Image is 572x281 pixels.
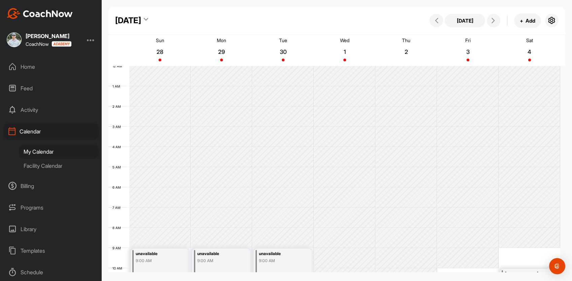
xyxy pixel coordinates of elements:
p: 29 [215,49,228,55]
div: 10 AM [108,266,129,270]
img: CoachNow [7,8,73,19]
p: 30 [277,49,289,55]
div: Calendar [4,123,99,140]
div: [DATE] [115,14,141,27]
a: October 3, 2025 [437,35,499,66]
p: Thu [402,37,410,43]
p: 28 [154,49,166,55]
p: Wed [340,37,349,43]
p: Mon [217,37,226,43]
div: CoachNow [26,41,71,47]
div: Activity [4,101,99,118]
p: 1 [339,49,351,55]
p: 2 [400,49,412,55]
div: Schedule [4,264,99,281]
p: Sun [156,37,164,43]
img: square_adad4a8ce3c101e533b4eff1514db094.jpg [7,32,22,47]
div: unavailable [197,250,241,258]
div: Library [4,221,99,238]
div: Feed [4,80,99,97]
div: 1 AM [108,84,127,88]
div: Open Intercom Messenger [549,258,565,274]
div: 3 AM [108,125,128,129]
div: 12 AM [108,64,129,68]
a: October 4, 2025 [499,35,560,66]
div: 7 AM [108,206,127,210]
div: unavailable [259,250,303,258]
div: 9 AM [108,246,128,250]
button: +Add [514,13,541,28]
div: Programs [4,199,99,216]
p: 3 [462,49,474,55]
div: Billing [4,178,99,194]
div: [PERSON_NAME] [26,33,71,39]
div: 8 AM [108,226,128,230]
div: My Calendar [19,145,99,159]
div: Facility Calendar [19,159,99,173]
div: unavailable [136,250,179,258]
div: Home [4,58,99,75]
a: September 28, 2025 [129,35,191,66]
div: 6 AM [108,185,128,189]
a: September 29, 2025 [191,35,253,66]
a: September 30, 2025 [253,35,314,66]
div: 9:00 AM [259,258,303,264]
button: [DATE] [445,14,485,27]
p: Tue [279,37,287,43]
p: Fri [465,37,471,43]
a: October 2, 2025 [375,35,437,66]
div: Templates [4,242,99,259]
div: 4 AM [108,145,128,149]
img: CoachNow acadmey [52,41,71,47]
div: 2 AM [108,104,128,108]
div: 9:00 AM [197,258,241,264]
div: 5 AM [108,165,128,169]
div: 9:00 AM [136,258,179,264]
p: Sat [526,37,533,43]
p: 4 [524,49,536,55]
span: + [520,17,523,24]
a: October 1, 2025 [314,35,376,66]
div: [PERSON_NAME] [505,270,549,278]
